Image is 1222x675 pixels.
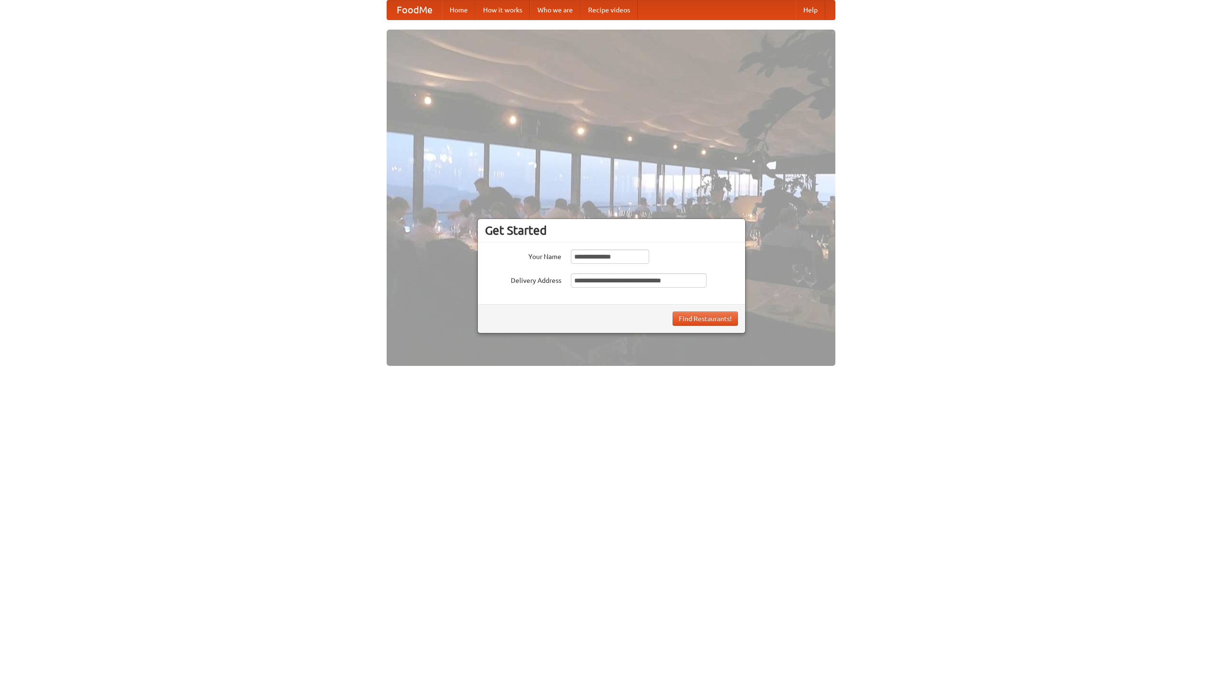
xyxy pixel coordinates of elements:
a: How it works [475,0,530,20]
button: Find Restaurants! [673,312,738,326]
label: Your Name [485,249,561,261]
a: Who we are [530,0,580,20]
a: FoodMe [387,0,442,20]
label: Delivery Address [485,273,561,285]
h3: Get Started [485,223,738,238]
a: Recipe videos [580,0,638,20]
a: Help [796,0,825,20]
a: Home [442,0,475,20]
